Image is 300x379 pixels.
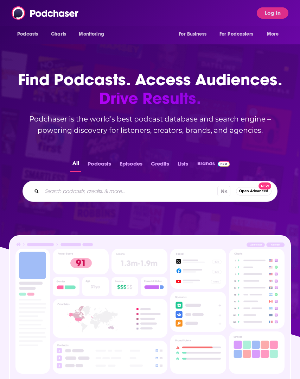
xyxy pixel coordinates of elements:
img: Podcast Insights Parental Status [141,277,167,296]
img: Podcast Insights Countries [53,299,167,338]
span: Open Advanced [239,189,268,193]
div: Search podcasts, credits, & more... [23,181,277,202]
button: Open AdvancedNew [236,187,272,195]
input: Search podcasts, credits, & more... [42,186,217,197]
img: Podcast Insights Charts [229,249,285,329]
button: open menu [12,27,47,41]
span: Drive Results. [11,89,289,108]
img: Podcast Insights Header [15,242,285,249]
h2: Podchaser is the world’s best podcast database and search engine – powering discovery for listene... [11,113,289,136]
img: Podcast Insights Brand Safety [173,337,223,363]
button: Lists [175,159,190,172]
span: Monitoring [79,29,104,39]
img: Podchaser - Follow, Share and Rate Podcasts [12,6,79,20]
span: New [258,182,271,190]
button: open menu [262,27,288,41]
button: open menu [74,27,113,41]
img: Podcast Socials [170,249,226,288]
button: open menu [174,27,215,41]
img: Podcast Insights Listens [111,249,167,274]
img: Podcast Insights Contacts [53,341,167,374]
img: Podchaser Pro [218,161,230,167]
img: Podcast Insights Age [82,277,109,296]
button: Episodes [117,159,145,172]
img: Podcast Sponsors [170,292,226,332]
button: Credits [149,159,171,172]
h1: Find Podcasts. Access Audiences. [11,70,289,108]
a: Charts [46,27,70,41]
span: For Podcasters [219,29,253,39]
button: Podcasts [85,159,113,172]
span: ⌘ K [217,186,230,196]
img: Podcast Insights Power score [53,249,109,274]
img: Podcast Insights Similar Podcasts [232,334,282,359]
button: Log In [257,7,288,19]
button: open menu [215,27,263,41]
span: More [267,29,279,39]
button: All [70,159,81,172]
img: Podcast Insights Income [111,277,138,296]
img: Podcast Insights Sidebar [18,251,47,348]
img: Podcast Insights Gender [53,277,79,296]
span: Charts [51,29,66,39]
span: For Business [179,29,206,39]
a: BrandsPodchaser Pro [197,159,230,172]
span: Podcasts [17,29,38,39]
